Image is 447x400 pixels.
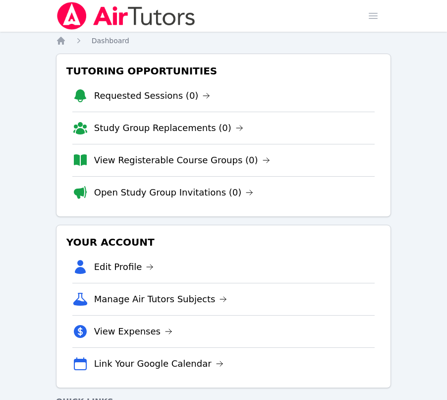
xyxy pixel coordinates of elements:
[92,36,129,46] a: Dashboard
[94,325,172,338] a: View Expenses
[94,186,254,200] a: Open Study Group Invitations (0)
[94,89,211,103] a: Requested Sessions (0)
[94,292,227,306] a: Manage Air Tutors Subjects
[56,2,196,30] img: Air Tutors
[92,37,129,45] span: Dashboard
[94,357,223,371] a: Link Your Google Calendar
[94,153,270,167] a: View Registerable Course Groups (0)
[94,121,243,135] a: Study Group Replacements (0)
[64,62,383,80] h3: Tutoring Opportunities
[56,36,391,46] nav: Breadcrumb
[64,233,383,251] h3: Your Account
[94,260,154,274] a: Edit Profile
